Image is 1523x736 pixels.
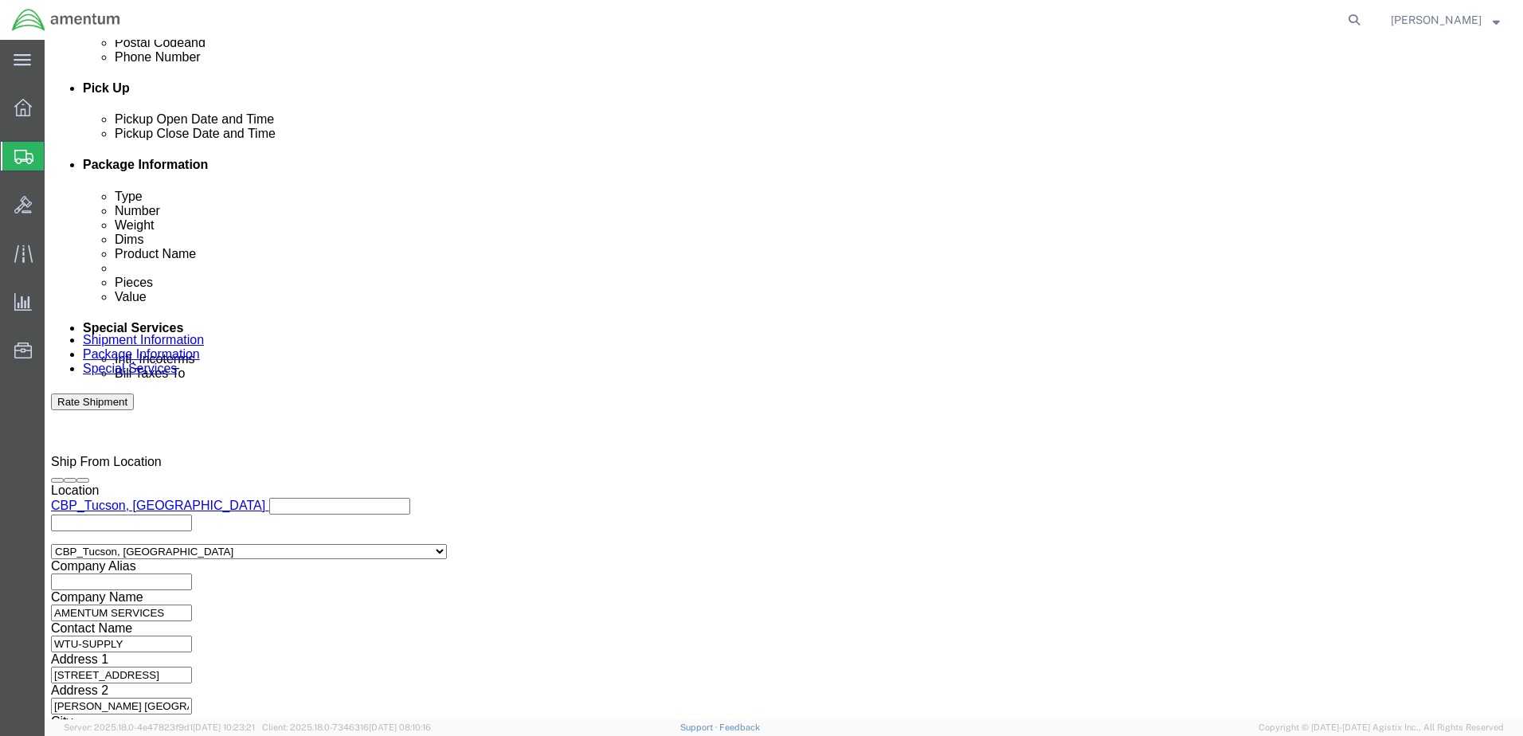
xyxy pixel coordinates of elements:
span: Client: 2025.18.0-7346316 [262,722,431,732]
span: [DATE] 08:10:16 [369,722,431,732]
img: logo [11,8,121,32]
span: Copyright © [DATE]-[DATE] Agistix Inc., All Rights Reserved [1259,721,1504,734]
iframe: FS Legacy Container [45,40,1523,719]
button: [PERSON_NAME] [1390,10,1501,29]
a: Feedback [719,722,760,732]
span: Judy Lackie [1391,11,1482,29]
a: Support [680,722,720,732]
span: [DATE] 10:23:21 [193,722,255,732]
span: Server: 2025.18.0-4e47823f9d1 [64,722,255,732]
